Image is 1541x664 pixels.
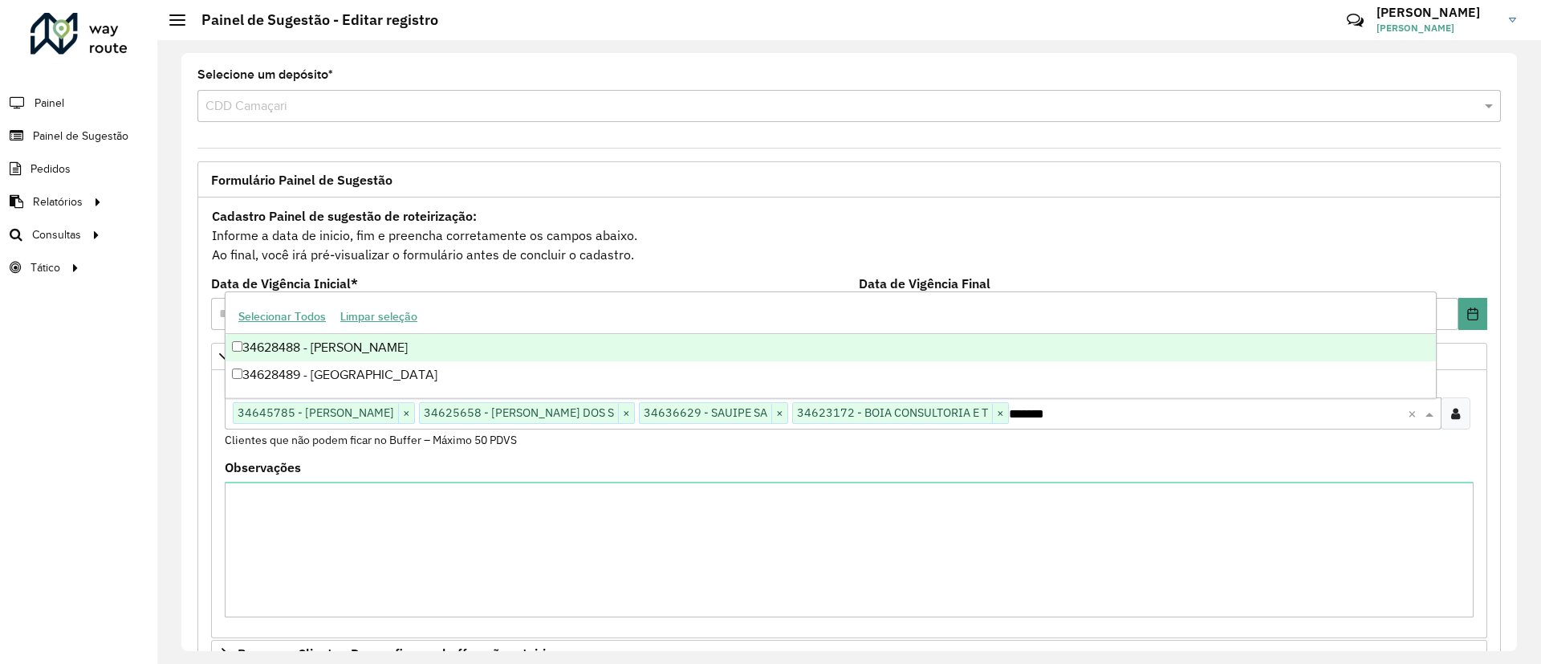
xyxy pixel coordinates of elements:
h3: [PERSON_NAME] [1376,5,1497,20]
label: Data de Vigência Inicial [211,274,358,293]
span: × [992,404,1008,423]
div: Informe a data de inicio, fim e preencha corretamente os campos abaixo. Ao final, você irá pré-vi... [211,206,1487,265]
small: Clientes que não podem ficar no Buffer – Máximo 50 PDVS [225,433,517,447]
span: Painel de Sugestão [33,128,128,145]
span: Formulário Painel de Sugestão [211,173,392,186]
span: Tático [30,259,60,276]
span: Pedidos [30,161,71,177]
label: Selecione um depósito [197,65,333,84]
h2: Painel de Sugestão - Editar registro [185,11,438,29]
span: Clear all [1408,404,1421,423]
button: Choose Date [1458,298,1487,330]
span: [PERSON_NAME] [1376,21,1497,35]
span: 34623172 - BOIA CONSULTORIA E T [793,403,992,422]
button: Selecionar Todos [231,304,333,329]
span: × [771,404,787,423]
span: × [618,404,634,423]
span: × [398,404,414,423]
label: Observações [225,458,301,477]
span: Consultas [32,226,81,243]
div: Priorizar Cliente - Não podem ficar no buffer [211,370,1487,638]
a: Priorizar Cliente - Não podem ficar no buffer [211,343,1487,370]
label: Data de Vigência Final [859,274,990,293]
ng-dropdown-panel: Options list [225,291,1437,398]
span: 34645785 - [PERSON_NAME] [234,403,398,422]
span: Relatórios [33,193,83,210]
span: 34625658 - [PERSON_NAME] DOS S [420,403,618,422]
div: 34628488 - [PERSON_NAME] [226,334,1436,361]
a: Contato Rápido [1338,3,1372,38]
span: Painel [35,95,64,112]
div: 34628489 - [GEOGRAPHIC_DATA] [226,361,1436,389]
span: 34636629 - SAUIPE SA [640,403,771,422]
button: Limpar seleção [333,304,425,329]
strong: Cadastro Painel de sugestão de roteirização: [212,208,477,224]
span: Preservar Cliente - Devem ficar no buffer, não roteirizar [238,647,564,660]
